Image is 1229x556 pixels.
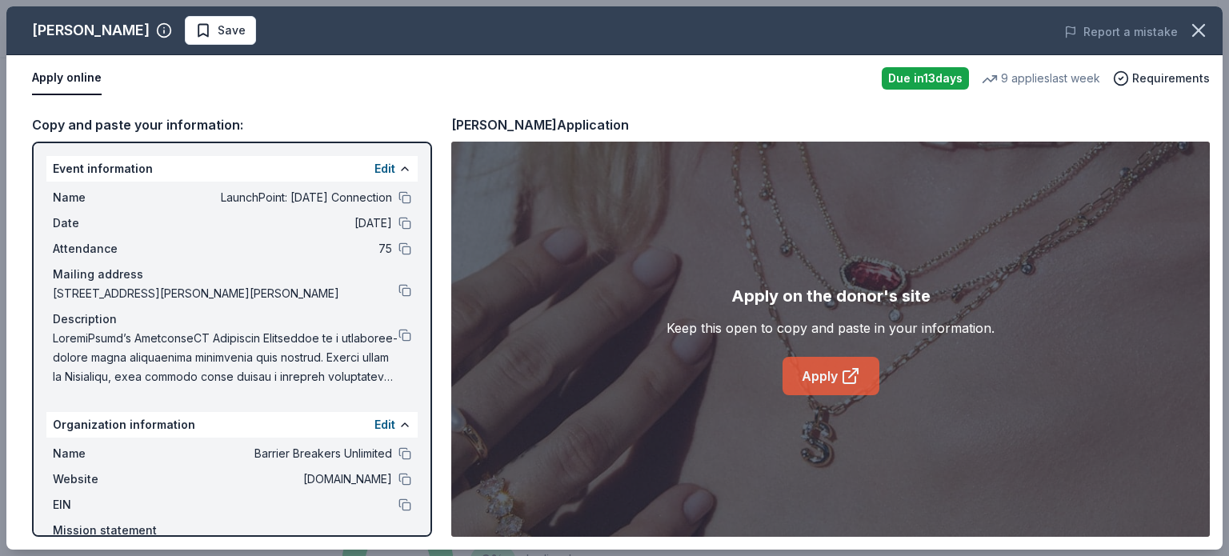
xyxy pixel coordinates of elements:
span: Attendance [53,239,160,258]
span: Name [53,188,160,207]
span: EIN [53,495,160,514]
button: Edit [374,415,395,434]
div: Keep this open to copy and paste in your information. [667,318,995,338]
span: Name [53,444,160,463]
div: Apply on the donor's site [731,283,931,309]
button: Edit [374,159,395,178]
a: Apply [783,357,879,395]
div: [PERSON_NAME] [32,18,150,43]
span: Barrier Breakers Unlimited [160,444,392,463]
div: Copy and paste your information: [32,114,432,135]
span: 75 [160,239,392,258]
button: Save [185,16,256,45]
span: Save [218,21,246,40]
span: Requirements [1132,69,1210,88]
span: [DATE] [160,214,392,233]
div: Event information [46,156,418,182]
button: Requirements [1113,69,1210,88]
div: Mailing address [53,265,411,284]
div: Organization information [46,412,418,438]
span: Date [53,214,160,233]
div: Due in 13 days [882,67,969,90]
div: Mission statement [53,521,411,540]
button: Report a mistake [1064,22,1178,42]
span: LoremiPsumd’s AmetconseCT Adipiscin Elitseddoe te i utlaboree-dolore magna aliquaenima minimvenia... [53,329,398,386]
div: Description [53,310,411,329]
span: Website [53,470,160,489]
div: 9 applies last week [982,69,1100,88]
span: [DOMAIN_NAME] [160,470,392,489]
button: Apply online [32,62,102,95]
div: [PERSON_NAME] Application [451,114,629,135]
span: LaunchPoint: [DATE] Connection [160,188,392,207]
span: [STREET_ADDRESS][PERSON_NAME][PERSON_NAME] [53,284,398,303]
